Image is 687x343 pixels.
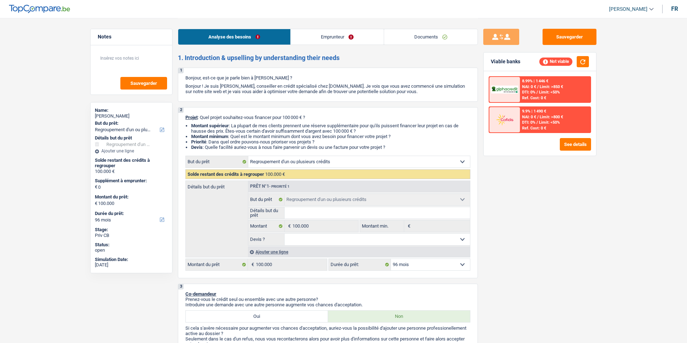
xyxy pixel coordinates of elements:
[537,84,539,89] span: /
[491,59,520,65] div: Viable banks
[191,123,229,128] strong: Montant supérieur
[384,29,478,45] a: Documents
[522,115,536,119] span: NAI: 0 €
[522,84,536,89] span: NAI: 0 €
[95,247,168,253] div: open
[95,120,166,126] label: But du prêt:
[178,29,290,45] a: Analyse des besoins
[265,171,285,177] span: 100.000 €
[95,135,168,141] div: Détails but du prêt
[248,207,285,219] label: Détails but du prêt
[185,297,470,302] p: Prenez-vous le crédit seul ou ensemble avec une autre personne?
[522,96,546,100] div: Ref. Cost: 0 €
[539,90,560,95] span: Limit: <50%
[178,54,478,62] h2: 1. Introduction & upselling by understanding their needs
[186,181,248,189] label: Détails but du prêt
[671,5,678,12] div: fr
[540,115,563,119] span: Limit: >800 €
[185,302,470,307] p: Introduire une demande avec une autre personne augmente vos chances d'acceptation.
[130,81,157,86] span: Sauvegarder
[491,86,518,94] img: AlphaCredit
[360,220,404,232] label: Montant min.
[186,311,328,322] label: Oui
[98,34,165,40] h5: Notes
[539,120,560,125] span: Limit: <50%
[522,120,535,125] span: DTI: 0%
[248,234,285,245] label: Devis ?
[95,194,166,200] label: Montant du prêt:
[191,123,470,134] li: : La plupart de mes clients prennent une réserve supplémentaire pour qu'ils puissent financer leu...
[522,109,546,114] div: 9.9% | 1 490 €
[178,108,184,113] div: 2
[191,145,470,150] li: : Quelle facilité auriez-vous à nous faire parvenir un devis ou une facture pour votre projet ?
[522,79,548,83] div: 8.99% | 1 446 €
[185,115,198,120] span: Projet
[269,184,290,188] span: - Priorité 1
[248,194,285,205] label: But du prêt
[248,184,291,189] div: Prêt n°1
[188,171,264,177] span: Solde restant des crédits à regrouper
[95,257,168,262] div: Simulation Date:
[95,211,166,216] label: Durée du prêt:
[95,233,168,238] div: Priv CB
[191,145,203,150] span: Devis
[522,90,535,95] span: DTI: 0%
[328,311,470,322] label: Non
[178,284,184,289] div: 3
[95,157,168,169] div: Solde restant des crédits à regrouper
[9,5,70,13] img: TopCompare Logo
[191,139,206,145] strong: Priorité
[291,29,384,45] a: Emprunteur
[560,138,591,151] button: See details
[95,113,168,119] div: [PERSON_NAME]
[185,83,470,94] p: Bonjour ! Je suis [PERSON_NAME], conseiller en crédit spécialisé chez [DOMAIN_NAME]. Je vois que ...
[120,77,167,90] button: Sauvegarder
[95,242,168,248] div: Status:
[248,259,256,270] span: €
[543,29,596,45] button: Sauvegarder
[95,184,97,190] span: €
[95,178,166,184] label: Supplément à emprunter:
[186,156,248,168] label: But du prêt
[185,115,470,120] p: : Quel projet souhaitez-vous financer pour 100 000 € ?
[536,120,538,125] span: /
[185,291,216,297] span: Co-demandeur
[248,247,470,257] div: Ajouter une ligne
[522,126,546,131] div: Ref. Cost: 0 €
[191,134,470,139] li: : Quel est le montant minimum dont vous avez besoin pour financer votre projet ?
[537,115,539,119] span: /
[539,58,572,65] div: Not viable
[185,75,470,81] p: Bonjour, est-ce que je parle bien à [PERSON_NAME] ?
[491,113,518,126] img: Cofidis
[178,68,184,73] div: 1
[285,220,292,232] span: €
[95,148,168,154] div: Ajouter une ligne
[185,325,470,336] p: Si cela s'avère nécessaire pour augmenter vos chances d'acceptation, auriez-vous la possibilité d...
[95,201,97,206] span: €
[95,169,168,174] div: 100.000 €
[404,220,412,232] span: €
[329,259,391,270] label: Durée du prêt:
[95,108,168,113] div: Name:
[540,84,563,89] span: Limit: >850 €
[191,139,470,145] li: : Dans quel ordre pouvons-nous prioriser vos projets ?
[609,6,647,12] span: [PERSON_NAME]
[536,90,538,95] span: /
[95,227,168,233] div: Stage:
[191,134,228,139] strong: Montant minimum
[95,262,168,268] div: [DATE]
[186,259,248,270] label: Montant du prêt
[248,220,285,232] label: Montant
[603,3,654,15] a: [PERSON_NAME]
